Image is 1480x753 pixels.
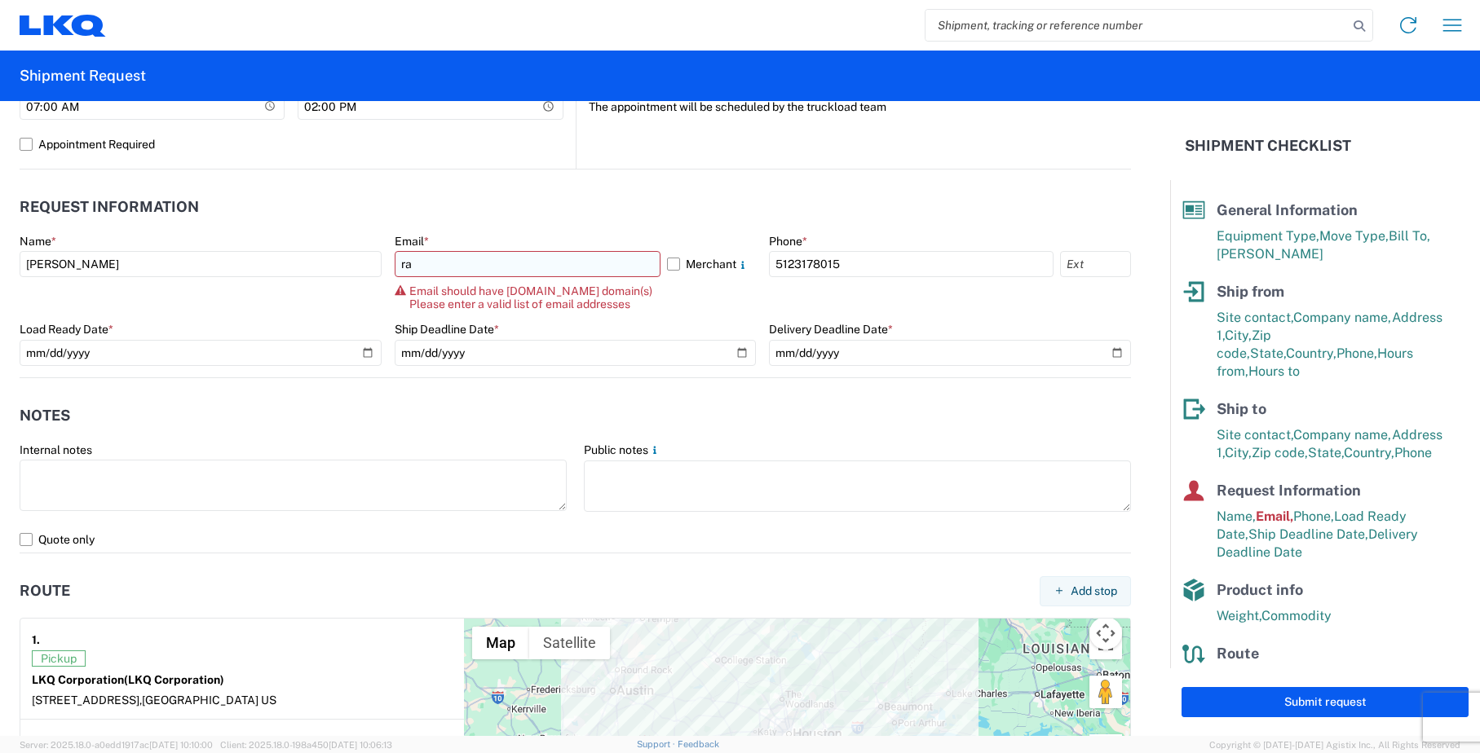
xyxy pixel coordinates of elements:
label: Email [395,234,429,249]
label: Ship Deadline Date [395,322,499,337]
label: Appointment Required [20,131,563,157]
h2: Shipment Checklist [1185,136,1351,156]
h2: Shipment Request [20,66,146,86]
span: General Information [1217,201,1358,218]
span: Copyright © [DATE]-[DATE] Agistix Inc., All Rights Reserved [1209,738,1460,752]
span: Ship Deadline Date, [1248,526,1368,542]
label: Delivery Deadline Date [769,322,893,337]
h2: Route [20,583,70,599]
span: Name, [1217,509,1256,524]
input: Ext [1060,251,1131,277]
span: Email, [1256,509,1293,524]
label: Name [20,234,56,249]
span: Pickup [32,650,86,667]
h2: Request Information [20,199,199,215]
strong: 1. [32,630,40,650]
a: Feedback [678,739,719,749]
span: City, [1225,328,1252,343]
span: Product info [1217,581,1303,598]
span: Zip code, [1252,445,1308,460]
label: Merchant [667,251,756,277]
a: Support [637,739,678,749]
span: [GEOGRAPHIC_DATA] US [142,694,276,707]
span: Bill To, [1389,228,1430,244]
span: State, [1250,346,1286,361]
label: Phone [769,234,807,249]
span: Country, [1344,445,1394,460]
span: Ship from [1217,283,1284,300]
span: Phone [1394,445,1432,460]
span: Weight, [1217,608,1261,623]
button: Submit request [1182,687,1469,717]
span: Server: 2025.18.0-a0edd1917ac [20,740,213,750]
span: Client: 2025.18.0-198a450 [220,740,392,750]
span: Email should have [DOMAIN_NAME] domain(s) Please enter a valid list of email addresses [409,284,652,310]
span: Company name, [1293,310,1392,325]
strong: LKQ Corporation [32,673,224,686]
span: State, [1308,445,1344,460]
input: Shipment, tracking or reference number [926,10,1348,41]
button: Drag Pegman onto the map to open Street View [1089,676,1122,708]
span: Move Type, [1319,228,1389,244]
span: City, [1225,445,1252,460]
span: [PERSON_NAME] [1217,246,1323,262]
strong: 2. [32,731,42,751]
span: Phone, [1336,346,1377,361]
span: Equipment Type, [1217,228,1319,244]
label: Internal notes [20,443,92,457]
button: Show satellite imagery [529,627,610,659]
span: Company name, [1293,427,1392,443]
span: Hours to [1248,363,1300,379]
span: Request Information [1217,482,1361,499]
span: [DATE] 10:06:13 [329,740,392,750]
span: Ship to [1217,400,1266,417]
span: Phone, [1293,509,1334,524]
label: Load Ready Date [20,322,113,337]
span: Add stop [1071,583,1117,599]
button: Add stop [1040,576,1131,606]
span: Country, [1286,346,1336,361]
span: Site contact, [1217,310,1293,325]
span: Route [1217,645,1259,662]
span: (LKQ Corporation) [124,673,224,686]
label: The appointment will be scheduled by the truckload team [589,94,886,120]
button: Show street map [472,627,529,659]
h2: Notes [20,407,70,424]
label: Quote only [20,526,1131,553]
span: [STREET_ADDRESS], [32,694,142,707]
span: [DATE] 10:10:00 [149,740,213,750]
span: Site contact, [1217,427,1293,443]
label: Public notes [584,443,661,457]
span: Commodity [1261,608,1332,623]
button: Map camera controls [1089,617,1122,650]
